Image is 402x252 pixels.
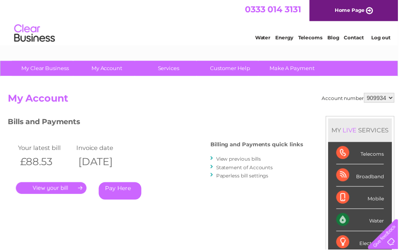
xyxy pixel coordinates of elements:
[137,61,204,77] a: Services
[325,94,398,104] div: Account number
[347,35,368,41] a: Contact
[247,4,304,14] a: 0333 014 3131
[100,184,143,202] a: Pay Here
[74,61,142,77] a: My Account
[340,188,388,211] div: Mobile
[16,184,87,196] a: .
[375,35,394,41] a: Log out
[345,127,362,135] div: LIVE
[16,155,75,172] th: £88.53
[301,35,326,41] a: Telecoms
[75,155,134,172] th: [DATE]
[261,61,329,77] a: Make A Payment
[340,166,388,188] div: Broadband
[218,157,263,163] a: View previous bills
[331,35,343,41] a: Blog
[212,143,306,149] h4: Billing and Payments quick links
[331,120,396,143] div: MY SERVICES
[8,117,306,132] h3: Bills and Payments
[8,94,398,109] h2: My Account
[218,166,276,172] a: Statement of Accounts
[278,35,296,41] a: Energy
[8,5,395,40] div: Clear Business is a trading name of Verastar Limited (registered in [GEOGRAPHIC_DATA] No. 3667643...
[12,61,80,77] a: My Clear Business
[75,144,134,155] td: Invoice date
[199,61,267,77] a: Customer Help
[258,35,273,41] a: Water
[218,174,271,180] a: Paperless bill settings
[340,211,388,234] div: Water
[340,143,388,166] div: Telecoms
[16,144,75,155] td: Your latest bill
[14,21,56,46] img: logo.png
